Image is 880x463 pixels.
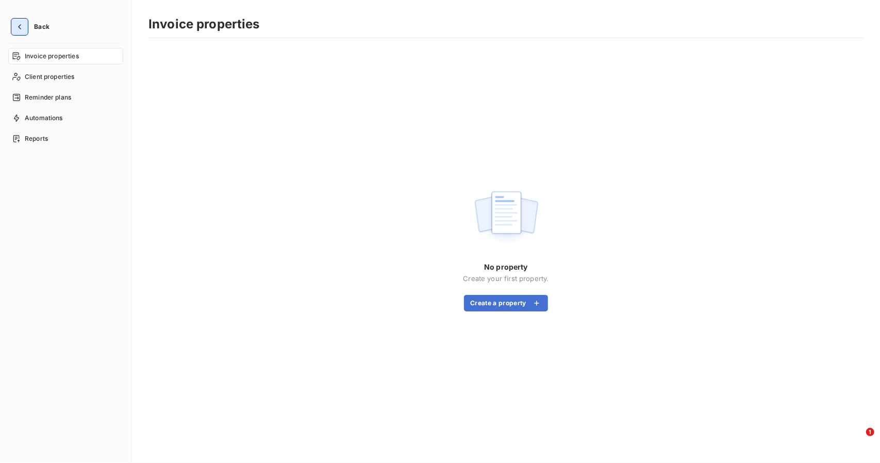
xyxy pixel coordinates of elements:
span: Create your first property. [463,274,549,283]
button: Back [8,19,58,35]
span: Automations [25,113,63,123]
a: Automations [8,110,123,126]
span: Client properties [25,72,75,81]
a: Reports [8,130,123,147]
span: Reports [25,134,48,143]
span: Reminder plans [25,93,71,102]
img: empty state [473,186,539,250]
button: Create a property [464,295,547,311]
h3: Invoice properties [148,15,260,34]
span: Invoice properties [25,52,79,61]
a: Client properties [8,69,123,85]
span: Back [34,24,49,30]
a: Invoice properties [8,48,123,64]
span: 1 [866,428,874,436]
span: No property [484,262,528,272]
a: Reminder plans [8,89,123,106]
iframe: Intercom live chat [845,428,870,453]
